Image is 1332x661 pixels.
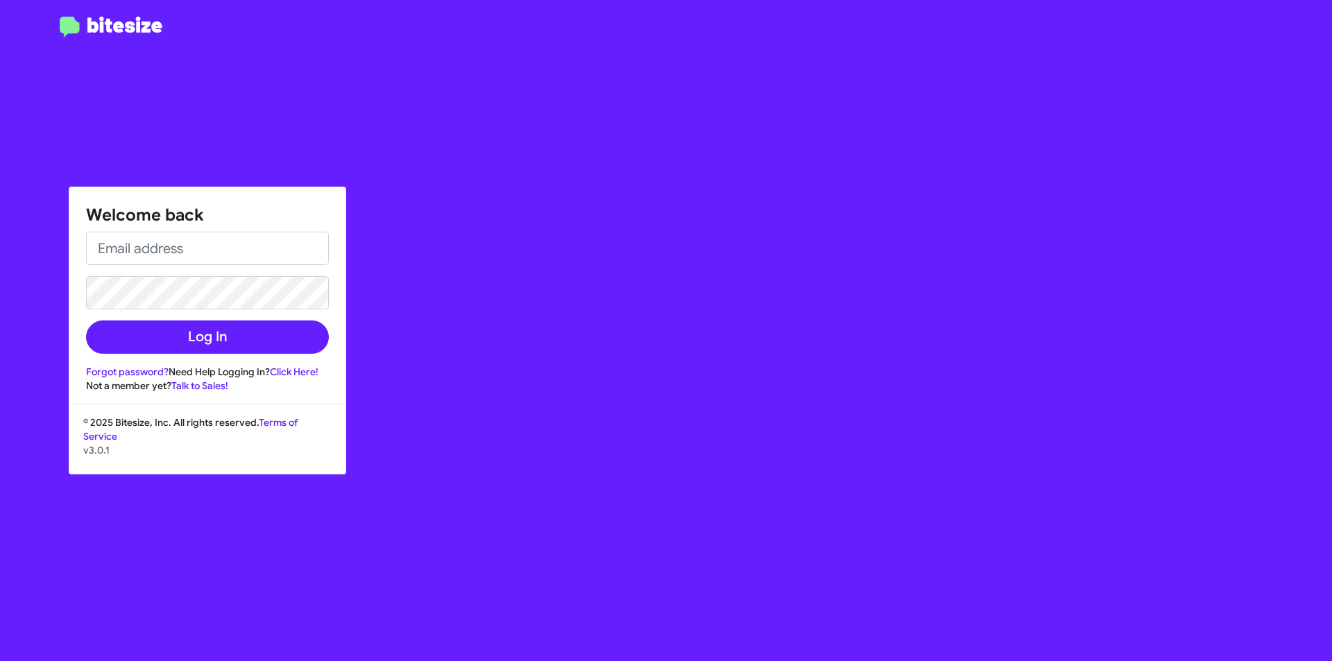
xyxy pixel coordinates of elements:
div: Not a member yet? [86,379,329,393]
div: Need Help Logging In? [86,365,329,379]
a: Talk to Sales! [171,379,228,392]
a: Forgot password? [86,366,169,378]
button: Log In [86,320,329,354]
h1: Welcome back [86,204,329,226]
input: Email address [86,232,329,265]
div: © 2025 Bitesize, Inc. All rights reserved. [69,415,345,474]
a: Click Here! [270,366,318,378]
p: v3.0.1 [83,443,332,457]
